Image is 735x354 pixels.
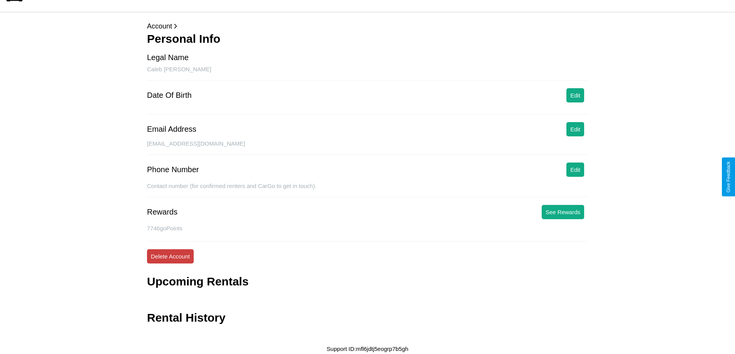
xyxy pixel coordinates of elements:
button: Edit [566,163,584,177]
p: Support ID: mfl6jdtj5eogrp7b5gh [327,344,409,354]
button: Edit [566,88,584,102]
div: Caleb [PERSON_NAME] [147,66,588,81]
div: Contact number (for confirmed renters and CarGo to get in touch). [147,183,588,197]
p: 7746 goPoints [147,223,588,233]
div: Date Of Birth [147,91,192,100]
div: Legal Name [147,53,189,62]
h3: Personal Info [147,32,588,45]
div: Phone Number [147,165,199,174]
p: Account [147,20,588,32]
button: See Rewards [542,205,584,219]
div: Email Address [147,125,196,134]
div: [EMAIL_ADDRESS][DOMAIN_NAME] [147,140,588,155]
button: Edit [566,122,584,136]
h3: Rental History [147,311,225,324]
div: Rewards [147,208,177,216]
div: Give Feedback [726,161,731,193]
h3: Upcoming Rentals [147,275,248,288]
button: Delete Account [147,249,194,263]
